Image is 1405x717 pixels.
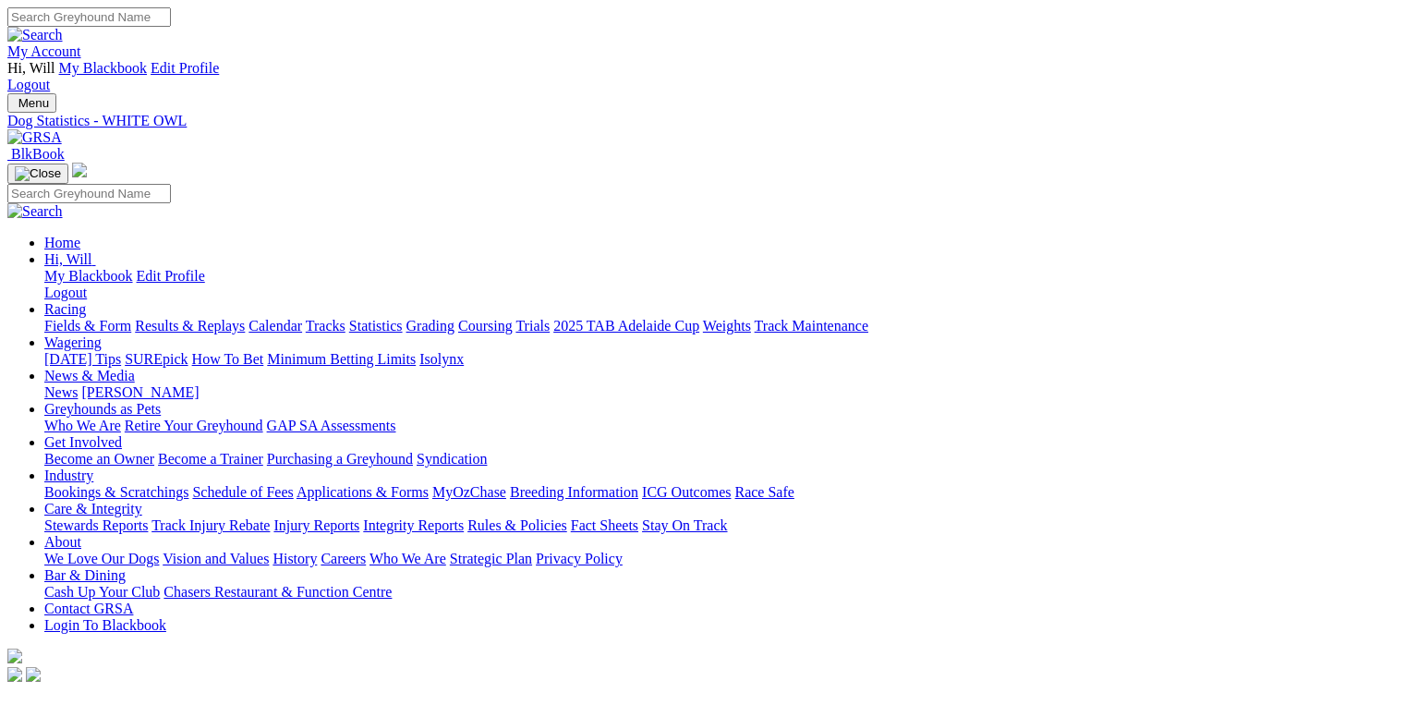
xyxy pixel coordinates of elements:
a: Become an Owner [44,451,154,467]
div: Get Involved [44,451,1398,468]
a: Rules & Policies [467,517,567,533]
a: Care & Integrity [44,501,142,516]
a: Fields & Form [44,318,131,334]
a: Login To Blackbook [44,617,166,633]
a: [DATE] Tips [44,351,121,367]
a: Edit Profile [151,60,219,76]
a: Tracks [306,318,345,334]
a: Wagering [44,334,102,350]
div: Greyhounds as Pets [44,418,1398,434]
img: Search [7,203,63,220]
a: How To Bet [192,351,264,367]
a: Chasers Restaurant & Function Centre [164,584,392,600]
a: Logout [44,285,87,300]
button: Toggle navigation [7,164,68,184]
a: Race Safe [734,484,793,500]
a: Calendar [248,318,302,334]
a: Vision and Values [163,551,269,566]
a: Contact GRSA [44,601,133,616]
img: GRSA [7,129,62,146]
a: Careers [321,551,366,566]
a: Dog Statistics - WHITE OWL [7,113,1398,129]
img: logo-grsa-white.png [72,163,87,177]
div: Care & Integrity [44,517,1398,534]
span: Hi, Will [7,60,55,76]
input: Search [7,7,171,27]
a: Retire Your Greyhound [125,418,263,433]
a: ICG Outcomes [642,484,731,500]
a: History [273,551,317,566]
a: My Blackbook [59,60,148,76]
span: BlkBook [11,146,65,162]
a: SUREpick [125,351,188,367]
a: Racing [44,301,86,317]
a: Who We Are [369,551,446,566]
span: Hi, Will [44,251,92,267]
div: Bar & Dining [44,584,1398,601]
a: Bookings & Scratchings [44,484,188,500]
a: Logout [7,77,50,92]
div: About [44,551,1398,567]
a: Get Involved [44,434,122,450]
a: Statistics [349,318,403,334]
a: My Account [7,43,81,59]
a: Coursing [458,318,513,334]
a: Track Maintenance [755,318,868,334]
a: MyOzChase [432,484,506,500]
a: Cash Up Your Club [44,584,160,600]
a: Schedule of Fees [192,484,293,500]
div: News & Media [44,384,1398,401]
a: News [44,384,78,400]
a: Edit Profile [137,268,205,284]
a: [PERSON_NAME] [81,384,199,400]
a: Home [44,235,80,250]
a: We Love Our Dogs [44,551,159,566]
a: BlkBook [7,146,65,162]
a: Bar & Dining [44,567,126,583]
a: GAP SA Assessments [267,418,396,433]
a: Minimum Betting Limits [267,351,416,367]
a: Purchasing a Greyhound [267,451,413,467]
a: Injury Reports [273,517,359,533]
button: Toggle navigation [7,93,56,113]
a: Grading [406,318,454,334]
img: twitter.svg [26,667,41,682]
a: Syndication [417,451,487,467]
a: Weights [703,318,751,334]
a: Greyhounds as Pets [44,401,161,417]
div: Wagering [44,351,1398,368]
a: Who We Are [44,418,121,433]
img: Search [7,27,63,43]
a: Breeding Information [510,484,638,500]
div: Racing [44,318,1398,334]
div: Industry [44,484,1398,501]
a: 2025 TAB Adelaide Cup [553,318,699,334]
img: facebook.svg [7,667,22,682]
span: Menu [18,96,49,110]
a: Results & Replays [135,318,245,334]
a: Privacy Policy [536,551,623,566]
img: logo-grsa-white.png [7,649,22,663]
div: My Account [7,60,1398,93]
a: Trials [515,318,550,334]
a: Integrity Reports [363,517,464,533]
input: Search [7,184,171,203]
a: Stewards Reports [44,517,148,533]
a: Hi, Will [44,251,96,267]
div: Hi, Will [44,268,1398,301]
a: Isolynx [419,351,464,367]
a: My Blackbook [44,268,133,284]
a: News & Media [44,368,135,383]
img: Close [15,166,61,181]
a: About [44,534,81,550]
a: Track Injury Rebate [151,517,270,533]
a: Fact Sheets [571,517,638,533]
a: Strategic Plan [450,551,532,566]
a: Industry [44,468,93,483]
a: Applications & Forms [297,484,429,500]
a: Become a Trainer [158,451,263,467]
a: Stay On Track [642,517,727,533]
